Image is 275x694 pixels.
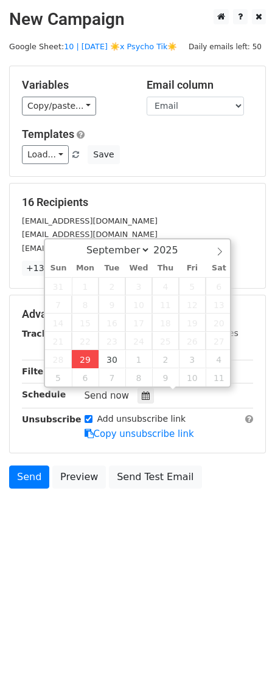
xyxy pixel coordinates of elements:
span: October 9, 2025 [152,368,179,387]
span: September 15, 2025 [72,314,99,332]
span: September 4, 2025 [152,277,179,295]
strong: Unsubscribe [22,414,82,424]
small: Google Sheet: [9,42,178,51]
small: [EMAIL_ADDRESS][DOMAIN_NAME] [22,216,158,225]
span: September 30, 2025 [99,350,125,368]
span: October 3, 2025 [179,350,206,368]
span: Mon [72,264,99,272]
span: Daily emails left: 50 [184,40,266,53]
a: Daily emails left: 50 [184,42,266,51]
h5: Email column [147,78,253,92]
input: Year [150,244,194,256]
span: October 2, 2025 [152,350,179,368]
span: September 6, 2025 [206,277,232,295]
span: September 10, 2025 [125,295,152,314]
span: September 3, 2025 [125,277,152,295]
span: September 7, 2025 [45,295,72,314]
span: September 9, 2025 [99,295,125,314]
span: October 8, 2025 [125,368,152,387]
span: Fri [179,264,206,272]
a: Load... [22,145,69,164]
span: September 16, 2025 [99,314,125,332]
span: September 25, 2025 [152,332,179,350]
span: September 20, 2025 [206,314,232,332]
iframe: Chat Widget [214,636,275,694]
strong: Tracking [22,329,63,338]
span: Sat [206,264,232,272]
span: September 19, 2025 [179,314,206,332]
span: September 5, 2025 [179,277,206,295]
strong: Schedule [22,390,66,399]
span: September 2, 2025 [99,277,125,295]
a: 10 | [DATE] ☀️x Psycho Tik☀️ [64,42,177,51]
span: Tue [99,264,125,272]
span: September 27, 2025 [206,332,232,350]
span: October 11, 2025 [206,368,232,387]
label: UTM Codes [190,327,238,340]
span: October 6, 2025 [72,368,99,387]
span: October 1, 2025 [125,350,152,368]
span: September 29, 2025 [72,350,99,368]
h5: Variables [22,78,128,92]
span: September 18, 2025 [152,314,179,332]
span: September 13, 2025 [206,295,232,314]
span: September 21, 2025 [45,332,72,350]
a: Send Test Email [109,466,201,489]
a: Preview [52,466,106,489]
span: September 22, 2025 [72,332,99,350]
a: Copy/paste... [22,97,96,115]
small: [EMAIL_ADDRESS][DOMAIN_NAME] [22,230,158,239]
span: September 12, 2025 [179,295,206,314]
span: September 17, 2025 [125,314,152,332]
button: Save [88,145,119,164]
span: September 8, 2025 [72,295,99,314]
span: September 14, 2025 [45,314,72,332]
h5: Advanced [22,307,253,321]
span: September 23, 2025 [99,332,125,350]
a: Copy unsubscribe link [85,428,194,439]
a: +13 more [22,261,73,276]
span: October 7, 2025 [99,368,125,387]
span: October 10, 2025 [179,368,206,387]
h5: 16 Recipients [22,196,253,209]
a: Templates [22,128,74,140]
strong: Filters [22,366,53,376]
span: September 26, 2025 [179,332,206,350]
span: September 24, 2025 [125,332,152,350]
span: Thu [152,264,179,272]
h2: New Campaign [9,9,266,30]
span: October 4, 2025 [206,350,232,368]
span: September 1, 2025 [72,277,99,295]
span: October 5, 2025 [45,368,72,387]
span: Wed [125,264,152,272]
span: September 28, 2025 [45,350,72,368]
span: September 11, 2025 [152,295,179,314]
label: Add unsubscribe link [97,413,186,425]
span: August 31, 2025 [45,277,72,295]
a: Send [9,466,49,489]
small: [EMAIL_ADDRESS][DOMAIN_NAME] [22,244,158,253]
span: Sun [45,264,72,272]
span: Send now [85,390,130,401]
